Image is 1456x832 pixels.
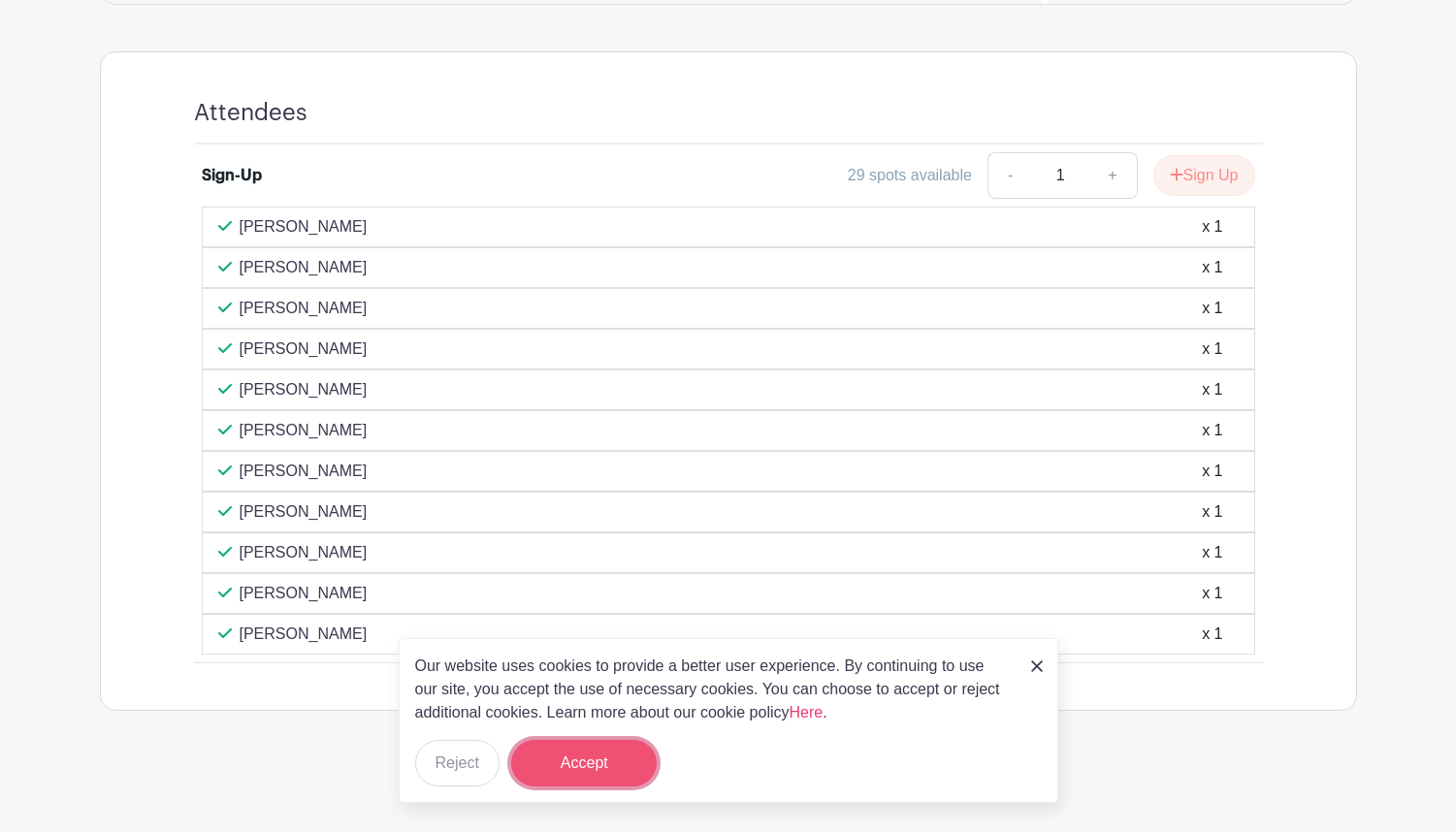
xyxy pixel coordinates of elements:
[1202,256,1222,279] div: x 1
[1202,582,1222,605] div: x 1
[415,655,1011,724] p: Our website uses cookies to provide a better user experience. By continuing to use our site, you ...
[1202,297,1222,320] div: x 1
[240,337,368,361] p: [PERSON_NAME]
[987,152,1032,199] a: -
[1202,460,1222,483] div: x 1
[1031,660,1043,672] img: close_button-5f87c8562297e5c2d7936805f587ecaba9071eb48480494691a3f1689db116b3.svg
[240,378,368,401] p: [PERSON_NAME]
[1202,541,1222,564] div: x 1
[240,500,368,524] p: [PERSON_NAME]
[1202,500,1222,524] div: x 1
[240,256,368,279] p: [PERSON_NAME]
[240,460,368,483] p: [PERSON_NAME]
[1202,337,1222,361] div: x 1
[415,740,500,786] button: Reject
[1202,215,1222,239] div: x 1
[1202,419,1222,442] div: x 1
[1088,152,1137,199] a: +
[240,623,368,646] p: [PERSON_NAME]
[1202,378,1222,401] div: x 1
[240,582,368,605] p: [PERSON_NAME]
[1153,155,1255,196] button: Sign Up
[202,164,262,187] div: Sign-Up
[240,215,368,239] p: [PERSON_NAME]
[1202,623,1222,646] div: x 1
[240,419,368,442] p: [PERSON_NAME]
[240,297,368,320] p: [PERSON_NAME]
[240,541,368,564] p: [PERSON_NAME]
[790,704,824,720] a: Here
[194,99,307,127] h4: Attendees
[511,740,657,786] button: Accept
[848,164,972,187] div: 29 spots available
